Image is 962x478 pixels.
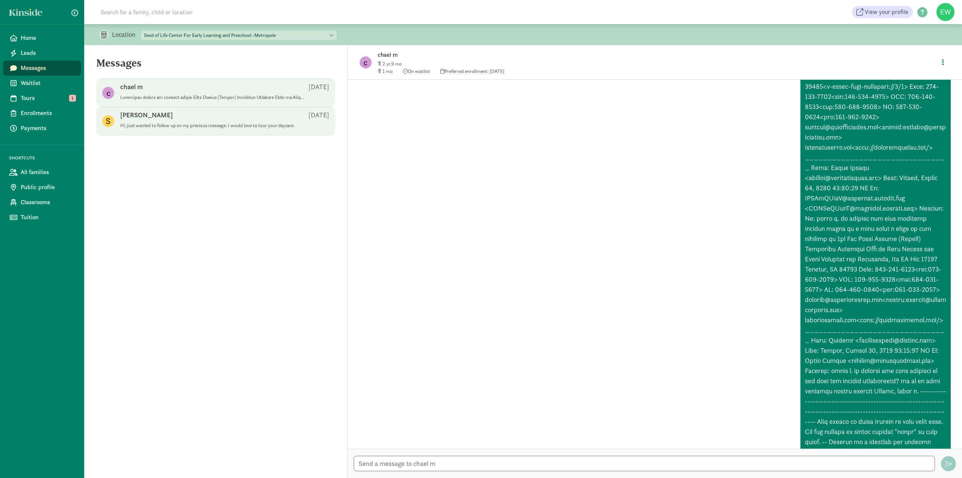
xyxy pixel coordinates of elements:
[852,6,913,18] a: View your profile
[120,94,304,100] p: Loremipsu dolors am consect adipis Elits Doeius (Tempor) Incididun Utlabore Etdo ma Aliq Enimad m...
[403,68,430,74] span: On waitlist
[120,82,143,91] p: chael m
[378,50,614,60] p: chael m
[102,115,114,127] figure: S
[112,30,141,39] p: Location
[21,168,75,177] span: All families
[360,56,372,68] figure: c
[84,57,295,75] h5: Messages
[3,91,81,106] a: Tours 1
[96,5,307,20] input: Search for a family, child or location
[383,61,391,67] span: 2
[440,68,504,74] span: Preferred enrollment: [DATE]
[69,95,76,102] span: 1
[21,198,75,207] span: Classrooms
[120,123,304,129] p: Hi, just wanted to follow up on my previous message. I would love to tour your daycare.
[21,109,75,118] span: Enrollments
[21,94,75,103] span: Tours
[21,183,75,192] span: Public profile
[21,49,75,58] span: Leads
[3,121,81,136] a: Payments
[3,30,81,46] a: Home
[383,68,393,74] span: 1
[120,111,173,120] p: [PERSON_NAME]
[3,76,81,91] a: Waitlist
[391,61,402,67] span: 9
[800,38,951,470] div: Loremipsu dolors am consect adipis Elits Doeius (Tempor) Incididun Utlabore Etdo ma Aliq Enimad m...
[3,61,81,76] a: Messages
[3,195,81,210] a: Classrooms
[21,64,75,73] span: Messages
[21,124,75,133] span: Payments
[21,33,75,42] span: Home
[309,111,329,120] p: [DATE]
[102,87,114,99] figure: c
[3,165,81,180] a: All families
[21,213,75,222] span: Tuition
[3,180,81,195] a: Public profile
[3,106,81,121] a: Enrollments
[865,8,908,17] span: View your profile
[21,79,75,88] span: Waitlist
[3,46,81,61] a: Leads
[309,82,329,91] p: [DATE]
[3,210,81,225] a: Tuition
